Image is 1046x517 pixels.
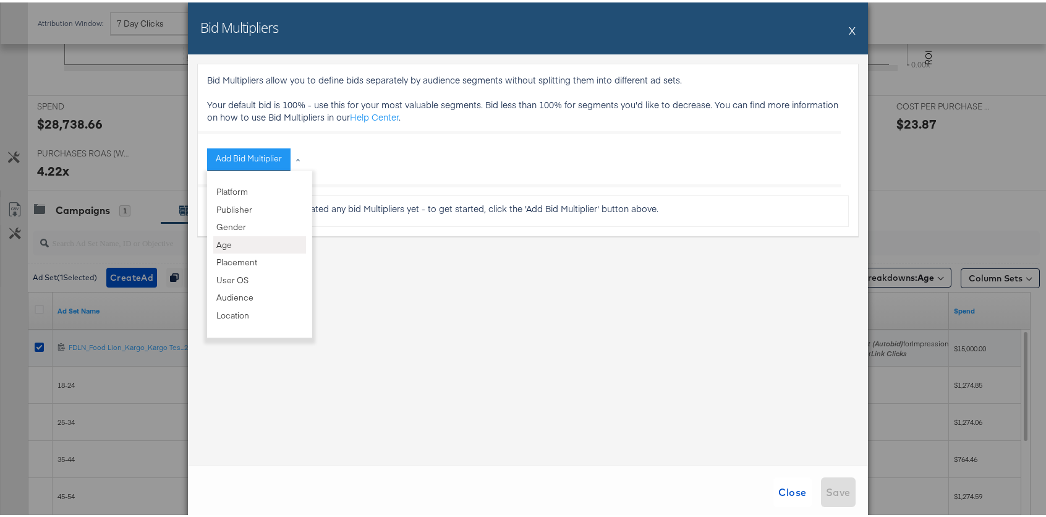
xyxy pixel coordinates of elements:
[213,304,306,322] li: Location
[207,71,849,121] p: Bid Multipliers allow you to define bids separately by audience segments without splitting them i...
[778,481,806,498] span: Close
[213,269,306,287] li: User OS
[213,286,306,304] li: Audience
[213,216,306,234] li: Gender
[207,146,291,168] button: Add Bid Multiplier
[213,181,306,199] li: Platform
[213,251,306,269] li: Placement
[248,200,842,212] p: You haven't created any bid Multipliers yet - to get started, click the 'Add Bid Multiplier' butt...
[773,475,811,505] button: Close
[213,234,306,252] li: Age
[213,199,306,216] li: Publisher
[849,15,856,40] button: X
[200,15,278,34] h2: Bid Multipliers
[350,108,399,121] a: Help Center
